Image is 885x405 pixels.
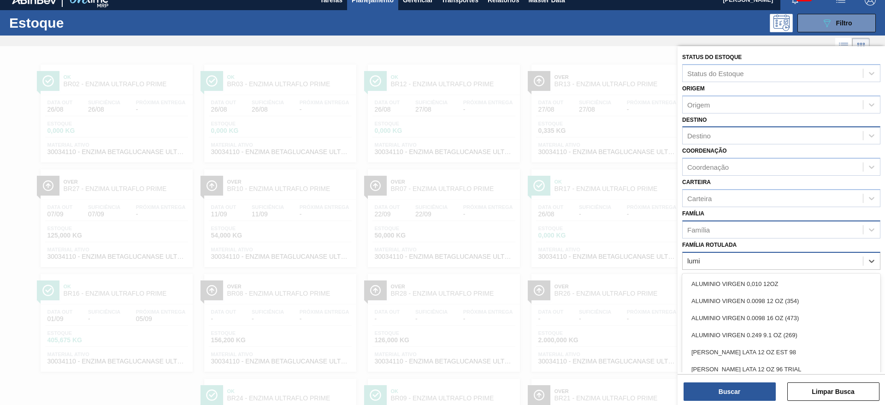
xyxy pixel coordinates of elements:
label: Família Rotulada [682,242,737,248]
label: Material ativo [682,273,728,280]
div: ALUMINIO VIRGEN 0.0098 16 OZ (473) [682,310,880,327]
div: ALUMINIO VIRGEN 0.249 9.1 OZ (269) [682,327,880,344]
div: Visão em Lista [835,38,852,55]
div: ALUMINIO VIRGEN 0.0098 12 OZ (354) [682,292,880,310]
div: Família [687,226,710,233]
div: ALUMINIO VIRGEN 0,010 12OZ [682,275,880,292]
div: [PERSON_NAME] LATA 12 OZ 96 TRIAL [682,361,880,378]
label: Família [682,210,704,217]
div: [PERSON_NAME] LATA 12 OZ EST 98 [682,344,880,361]
div: Coordenação [687,163,729,171]
div: Visão em Cards [852,38,870,55]
div: Destino [687,132,711,140]
div: Status do Estoque [687,69,744,77]
button: Filtro [797,14,876,32]
label: Coordenação [682,148,727,154]
h1: Estoque [9,18,147,28]
div: Carteira [687,194,712,202]
label: Status do Estoque [682,54,742,60]
label: Carteira [682,179,711,185]
div: Pogramando: nenhum usuário selecionado [770,14,793,32]
span: Filtro [836,19,852,27]
label: Origem [682,85,705,92]
div: Origem [687,101,710,108]
label: Destino [682,117,707,123]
